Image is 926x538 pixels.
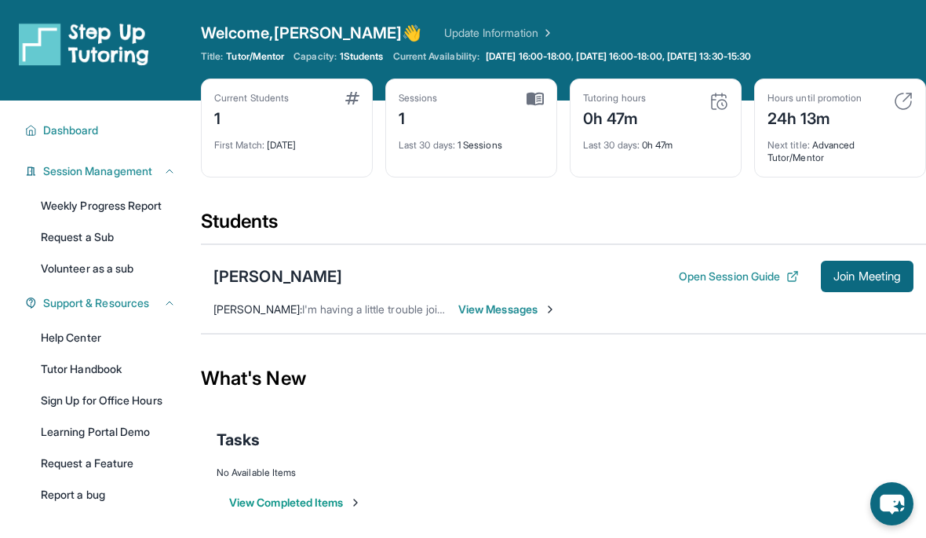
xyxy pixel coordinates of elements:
a: Report a bug [31,481,185,509]
div: Current Students [214,92,289,104]
span: Current Availability: [393,50,479,63]
a: Update Information [444,25,554,41]
button: Open Session Guide [679,269,799,284]
span: Session Management [43,163,152,179]
a: [DATE] 16:00-18:00, [DATE] 16:00-18:00, [DATE] 13:30-15:30 [483,50,754,63]
a: Request a Sub [31,223,185,251]
span: Last 30 days : [399,139,455,151]
img: card [894,92,913,111]
img: card [709,92,728,111]
div: [PERSON_NAME] [213,265,342,287]
img: card [527,92,544,106]
a: Sign Up for Office Hours [31,386,185,415]
div: What's New [201,344,926,413]
span: View Messages [458,302,556,317]
a: Tutor Handbook [31,355,185,383]
div: Hours until promotion [767,92,862,104]
a: Request a Feature [31,449,185,478]
div: Sessions [399,92,438,104]
button: View Completed Items [229,495,362,511]
a: Weekly Progress Report [31,192,185,220]
button: chat-button [870,482,913,525]
a: Help Center [31,324,185,352]
span: First Match : [214,139,264,151]
button: Session Management [37,163,176,179]
span: Support & Resources [43,295,149,311]
span: Dashboard [43,123,99,138]
span: 1 Students [340,50,384,63]
span: Tasks [217,429,260,451]
div: 1 [399,104,438,130]
button: Join Meeting [821,261,913,292]
div: [DATE] [214,130,359,152]
div: 0h 47m [583,104,646,130]
img: Chevron Right [538,25,554,41]
div: Tutoring hours [583,92,646,104]
div: Advanced Tutor/Mentor [767,130,913,164]
span: Next title : [767,139,810,151]
div: 0h 47m [583,130,728,152]
div: Students [201,209,926,243]
span: Tutor/Mentor [226,50,284,63]
span: [PERSON_NAME] : [213,302,302,316]
a: Learning Portal Demo [31,418,185,446]
img: Chevron-Right [544,303,556,316]
div: No Available Items [217,467,910,479]
div: 1 Sessions [399,130,544,152]
span: [DATE] 16:00-18:00, [DATE] 16:00-18:00, [DATE] 13:30-15:30 [486,50,751,63]
img: card [345,92,359,104]
a: Volunteer as a sub [31,254,185,283]
div: 24h 13m [767,104,862,130]
div: 1 [214,104,289,130]
span: Join Meeting [833,272,901,281]
img: logo [19,22,149,66]
span: Capacity: [293,50,337,63]
span: Title: [201,50,223,63]
span: I'm having a little trouble joining the meeting so it might take me a few minutes to get this fig... [302,302,804,316]
button: Support & Resources [37,295,176,311]
span: Welcome, [PERSON_NAME] 👋 [201,22,422,44]
span: Last 30 days : [583,139,640,151]
button: Dashboard [37,123,176,138]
